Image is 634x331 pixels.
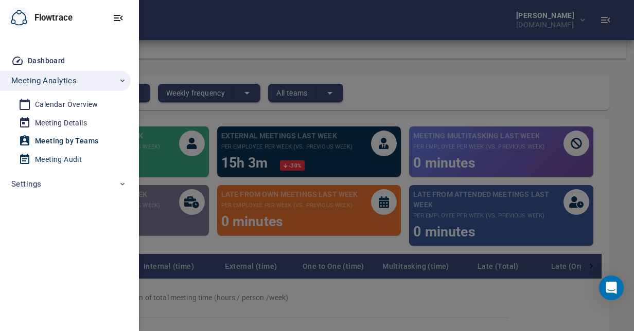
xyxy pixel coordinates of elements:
[35,135,98,148] div: Meeting by Teams
[35,153,82,166] div: Meeting Audit
[35,117,87,130] div: Meeting Details
[599,275,624,300] div: Open Intercom Messenger
[11,74,77,87] span: Meeting Analytics
[8,7,30,29] button: Flowtrace Analytics
[30,12,73,24] div: Flowtrace
[11,177,41,191] span: Settings
[106,6,131,30] button: Toggle Sidebar
[28,54,65,67] div: Dashboard
[11,10,27,26] img: Flowtrace Analytics
[8,7,73,29] div: Flowtrace Analytics
[35,98,98,111] div: Calendar Overview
